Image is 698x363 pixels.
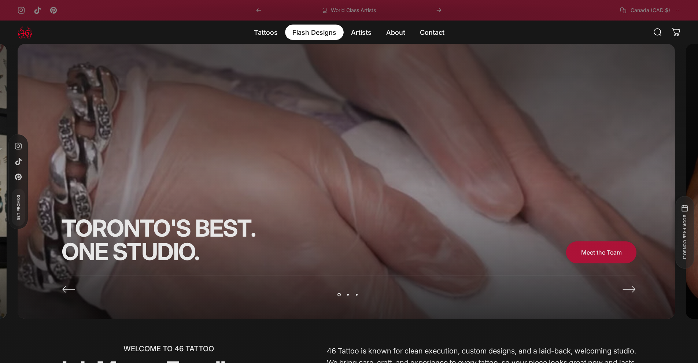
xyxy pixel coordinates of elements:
a: Contact [413,25,452,40]
summary: Tattoos [247,25,285,40]
a: 0 items [668,24,684,40]
nav: Primary [247,25,452,40]
summary: Artists [344,25,379,40]
summary: Flash Designs [285,25,344,40]
summary: About [379,25,413,40]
